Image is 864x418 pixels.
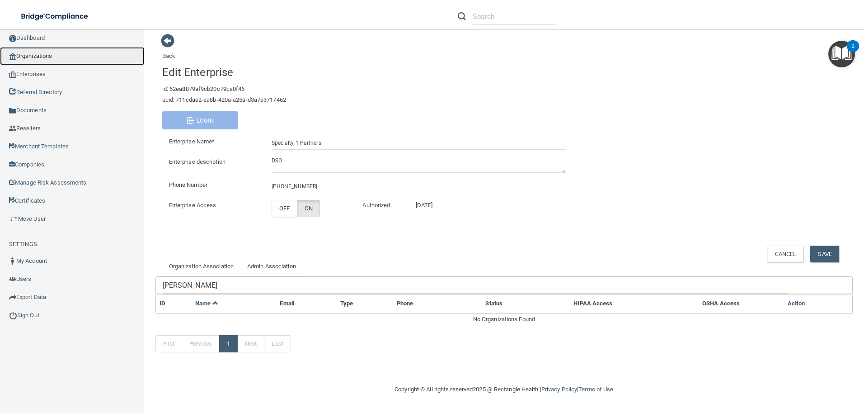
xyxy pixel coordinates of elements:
[9,53,16,60] img: organization-icon.f8decf85.png
[339,375,669,404] div: Copyright © All rights reserved 2025 @ Rectangle Health | |
[828,41,855,67] button: Open Resource Center, 2 new notifications
[187,117,195,124] img: enterprise-login.afad3ce8.svg
[162,180,265,190] label: Phone Number
[162,66,573,78] h4: Edit Enterprise
[9,125,16,132] img: ic_reseller.de258add.png
[9,239,37,250] label: SETTINGS
[237,335,264,352] a: Next
[163,277,788,294] input: Search
[155,335,183,352] a: First
[658,294,784,313] th: OSHA Access
[156,294,192,313] th: ID
[458,12,466,20] img: ic-search.3b580494.png
[408,200,440,211] p: [DATE]
[9,107,16,114] img: icon-documents.8dae5593.png
[393,294,460,313] th: Phone
[810,246,839,262] button: Save
[14,7,97,26] img: bridge_compliance_login_screen.278c3ca4.svg
[788,300,805,307] a: Action
[9,275,16,283] img: icon-users.e205127d.png
[9,71,16,78] img: enterprise.0d942306.png
[9,257,16,265] img: ic_user_dark.df1a06c3.png
[195,300,218,307] a: Name
[473,8,555,25] input: Search
[162,85,245,92] span: id: 62ea8879af9cb20c79ca0f46
[155,314,853,325] div: No Organizations Found
[162,157,265,167] label: Enterprise description
[272,136,566,150] input: Enterprise Name
[162,42,175,59] a: Back
[162,96,286,103] span: uuid: 711cdae2-ea8b-420a-a25a-d3a7e3717462
[219,335,238,352] a: 1
[851,46,855,58] div: 2
[362,200,394,211] p: Authorized
[297,200,320,217] label: ON
[337,294,393,313] th: Type
[240,256,303,276] a: Admin Association
[162,136,265,147] label: Enterprise Name*
[276,294,337,313] th: Email
[162,256,240,276] a: Organization Association
[541,386,577,393] a: Privacy Policy
[9,294,16,301] img: icon-export.b9366987.png
[182,335,220,352] a: Previous
[460,294,528,313] th: Status
[9,311,17,319] img: ic_power_dark.7ecde6b1.png
[9,214,18,223] img: briefcase.64adab9b.png
[272,200,297,217] label: OFF
[272,180,566,193] input: (___) ___-____
[9,35,16,42] img: ic_dashboard_dark.d01f4a41.png
[162,200,265,211] dev: Enterprise Access
[578,386,613,393] a: Terms of Use
[528,294,658,313] th: HIPAA Access
[264,335,291,352] a: Last
[767,246,804,262] button: Cancel
[162,111,238,129] button: Login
